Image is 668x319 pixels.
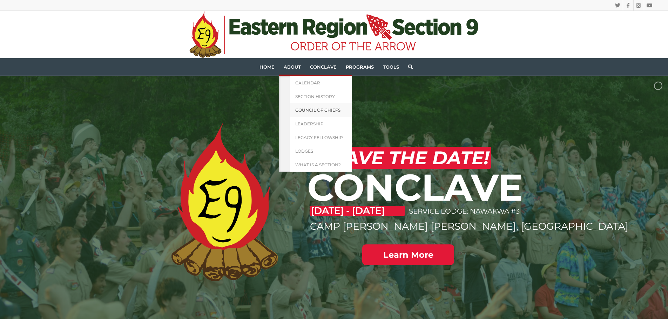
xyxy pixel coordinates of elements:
[279,58,305,76] a: About
[295,108,340,113] span: Council of Chiefs
[290,117,352,131] a: Leadership
[295,94,335,99] span: Section History
[331,147,491,169] h2: SAVE THE DATE!
[290,90,352,103] a: Section History
[290,144,352,158] a: Lodges
[310,220,523,233] p: CAMP [PERSON_NAME] [PERSON_NAME], [GEOGRAPHIC_DATA]
[383,64,399,70] span: Tools
[307,168,523,207] h1: CONCLAVE
[295,148,313,154] span: Lodges
[404,58,413,76] a: Search
[290,76,352,90] a: Calendar
[305,58,341,76] a: Conclave
[310,206,405,216] p: [DATE] - [DATE]
[310,64,337,70] span: Conclave
[295,162,341,167] span: What is a Section?
[409,203,522,220] p: SERVICE LODGE: NAWAKWA #3
[295,80,320,85] span: Calendar
[255,58,279,76] a: Home
[295,135,343,140] span: Legacy Fellowship
[295,121,324,126] span: Leadership
[259,64,275,70] span: Home
[341,58,378,76] a: Programs
[290,158,352,172] a: What is a Section?
[290,103,352,117] a: Council of Chiefs
[346,64,374,70] span: Programs
[290,131,352,144] a: Legacy Fellowship
[378,58,404,76] a: Tools
[284,64,301,70] span: About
